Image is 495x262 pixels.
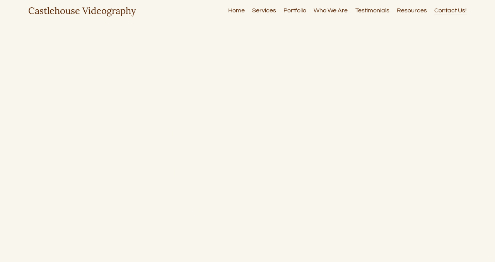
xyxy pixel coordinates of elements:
[314,5,348,15] a: Who We Are
[28,5,136,16] a: Castlehouse Videography
[121,197,375,223] h1: Entirely Yours.
[252,5,276,15] a: Services
[121,122,375,147] h1: Thoughtfully Planned.
[434,5,467,15] a: Contact Us!
[283,5,306,15] a: Portfolio
[355,5,389,15] a: Testimonials
[121,160,375,185] h1: Beautifully Captured.
[397,5,427,15] a: Resources
[228,5,245,15] a: Home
